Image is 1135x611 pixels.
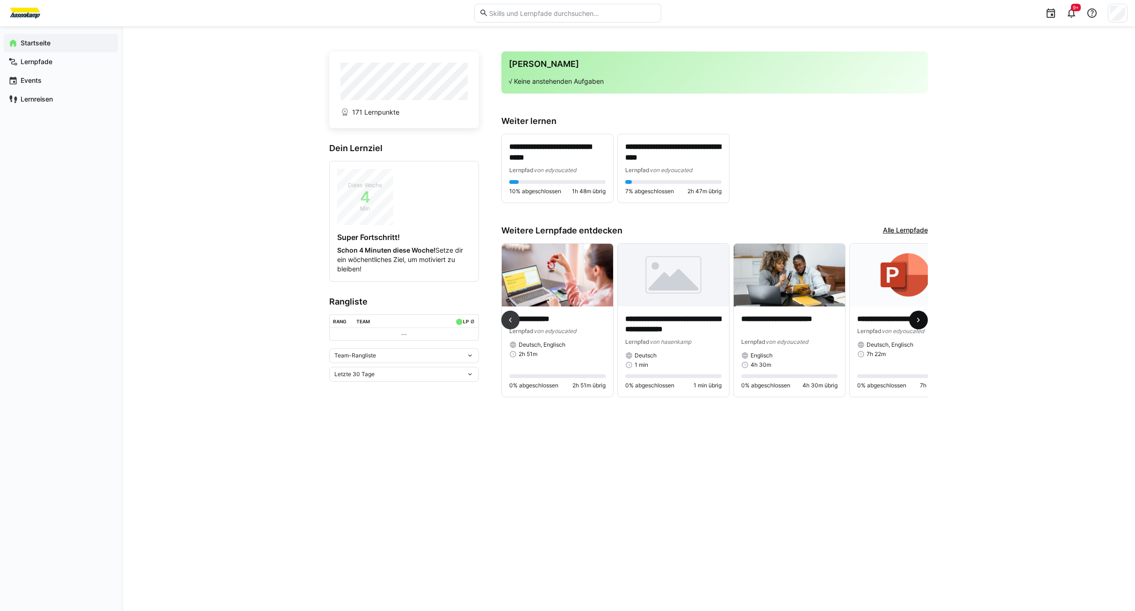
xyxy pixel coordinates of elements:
h3: Dein Lernziel [329,143,479,153]
span: 7h 22m übrig [920,382,954,389]
span: 2h 47m übrig [687,188,722,195]
input: Skills und Lernpfade durchsuchen… [488,9,656,17]
span: von edyoucated [534,327,576,335]
strong: Schon 4 Minuten diese Woche! [337,246,435,254]
span: Team-Rangliste [334,352,376,359]
span: Lernpfad [625,338,650,345]
span: 2h 51m [519,350,537,358]
img: image [502,244,613,306]
span: 7h 22m [867,350,886,358]
span: von edyoucated [766,338,808,345]
span: von hasenkamp [650,338,691,345]
span: 7% abgeschlossen [625,188,674,195]
span: 2h 51m übrig [572,382,606,389]
span: 1 min übrig [694,382,722,389]
span: Lernpfad [857,327,882,335]
span: Lernpfad [509,327,534,335]
img: image [618,244,729,306]
span: von edyoucated [650,167,692,174]
a: Alle Lernpfade [883,225,928,236]
h3: [PERSON_NAME] [509,59,920,69]
span: 0% abgeschlossen [625,382,674,389]
span: Englisch [751,352,773,359]
p: √ Keine anstehenden Aufgaben [509,77,920,86]
a: ø [470,317,475,325]
h4: Super Fortschritt! [337,233,471,242]
div: LP [463,319,469,324]
span: 1h 48m übrig [572,188,606,195]
span: 4h 30m übrig [802,382,838,389]
span: Deutsch, Englisch [867,341,913,349]
img: image [734,244,845,306]
span: 171 Lernpunkte [352,108,399,117]
span: 0% abgeschlossen [857,382,906,389]
span: 10% abgeschlossen [509,188,561,195]
div: Team [356,319,370,324]
div: Rang [333,319,347,324]
h3: Weitere Lernpfade entdecken [501,225,622,236]
span: 1 min [635,361,648,369]
span: 4h 30m [751,361,771,369]
p: Setze dir ein wöchentliches Ziel, um motiviert zu bleiben! [337,246,471,274]
span: Deutsch, Englisch [519,341,565,349]
h3: Rangliste [329,297,479,307]
span: 0% abgeschlossen [509,382,558,389]
img: image [850,244,961,306]
span: 0% abgeschlossen [741,382,790,389]
span: Lernpfad [509,167,534,174]
span: Deutsch [635,352,657,359]
span: 9+ [1073,5,1079,10]
span: Letzte 30 Tage [334,371,375,378]
span: Lernpfad [625,167,650,174]
span: von edyoucated [882,327,924,335]
h3: Weiter lernen [501,116,928,126]
span: von edyoucated [534,167,576,174]
span: Lernpfad [741,338,766,345]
